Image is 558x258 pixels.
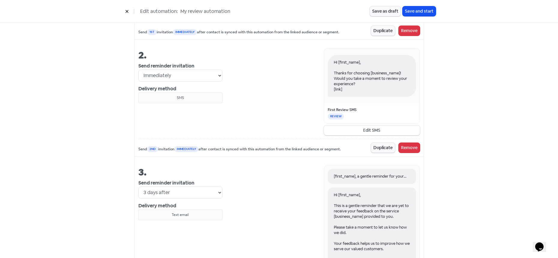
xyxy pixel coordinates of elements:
[533,234,552,252] iframe: chat widget
[371,26,395,36] button: Duplicate
[328,113,344,119] div: REVIEW
[399,26,420,36] button: Remove
[138,63,195,69] b: Send reminder invitation
[138,29,339,35] small: Send invitation after contact is synced with this automation from the linked audience or segment.
[328,107,416,112] div: First Review SMS
[324,125,420,135] button: Edit SMS
[141,212,220,217] div: Text email
[138,165,222,179] div: 3.
[403,6,436,16] button: Save and start
[371,143,395,153] button: Duplicate
[138,202,176,209] b: Delivery method
[138,48,222,62] div: 2.
[147,29,157,35] span: 1st
[138,85,176,92] b: Delivery method
[138,180,195,186] b: Send reminder invitation
[141,95,220,100] div: SMS
[334,174,410,179] div: [first_name], a gentle reminder for your feedback.
[147,146,158,152] span: 2nd
[140,8,178,15] span: Edit automation:
[328,55,416,97] div: Hi [first_name], Thanks for choosing [business_name]! Would you take a moment to review your expe...
[174,146,198,152] span: immediately
[399,143,420,153] button: Remove
[138,146,341,152] small: Send invitation after contact is synced with this automation from the linked audience or segment.
[173,29,197,35] span: immediately
[370,6,401,16] button: Save as draft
